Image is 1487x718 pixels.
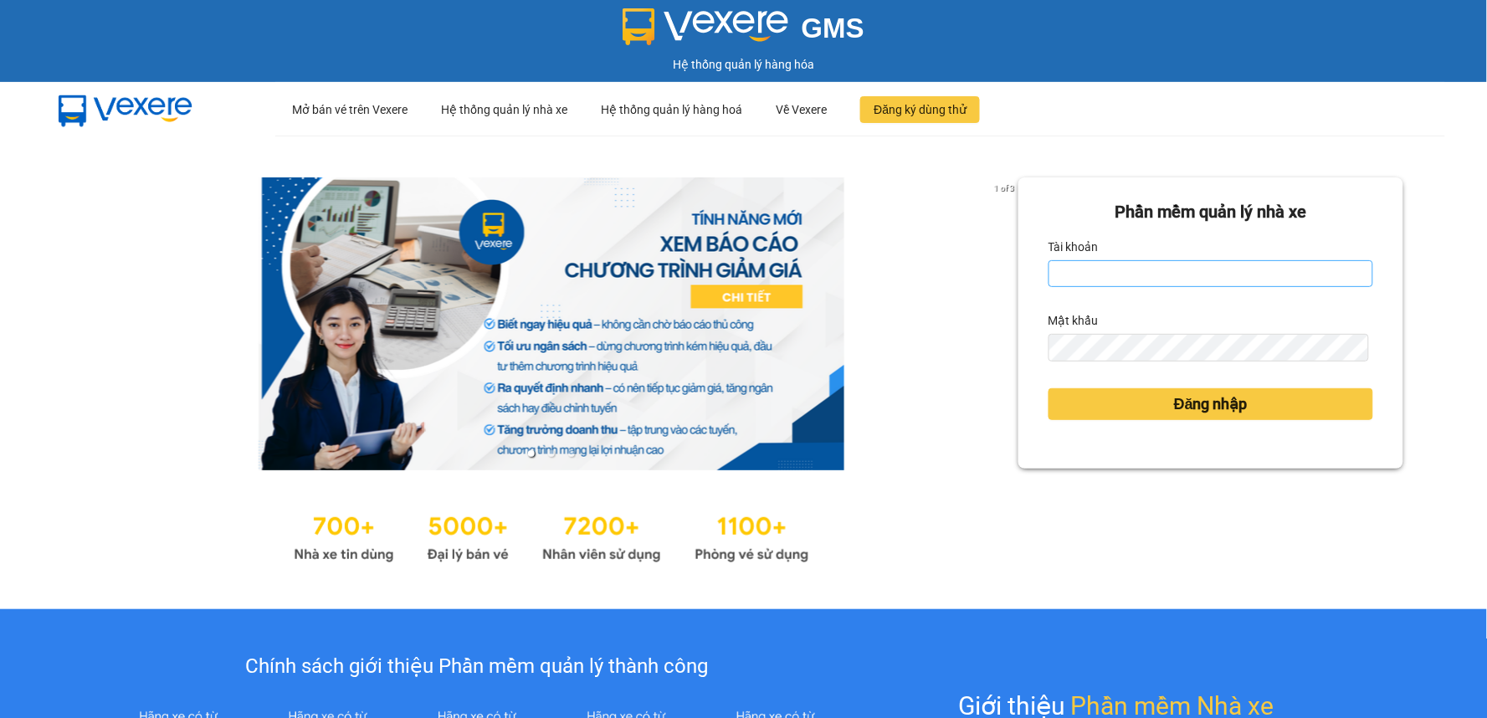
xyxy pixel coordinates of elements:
li: slide item 1 [528,450,535,457]
button: Đăng nhập [1049,388,1373,420]
span: GMS [802,13,864,44]
input: Tài khoản [1049,260,1373,287]
label: Mật khẩu [1049,307,1099,334]
div: Hệ thống quản lý nhà xe [441,83,567,136]
li: slide item 2 [548,450,555,457]
span: Đăng ký dùng thử [874,100,967,119]
label: Tài khoản [1049,233,1099,260]
div: Về Vexere [776,83,827,136]
img: mbUUG5Q.png [42,82,209,137]
div: Hệ thống quản lý hàng hoá [601,83,742,136]
div: Phần mềm quản lý nhà xe [1049,199,1373,225]
div: Chính sách giới thiệu Phần mềm quản lý thành công [104,651,849,683]
div: Hệ thống quản lý hàng hóa [4,55,1483,74]
button: previous slide / item [84,177,107,470]
button: next slide / item [995,177,1018,470]
img: logo 2 [623,8,788,45]
input: Mật khẩu [1049,334,1369,361]
img: Statistics.png [294,504,809,567]
li: slide item 3 [568,450,575,457]
a: GMS [623,25,864,38]
div: Mở bán vé trên Vexere [292,83,408,136]
span: Đăng nhập [1174,392,1248,416]
p: 1 of 3 [989,177,1018,199]
button: Đăng ký dùng thử [860,96,980,123]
